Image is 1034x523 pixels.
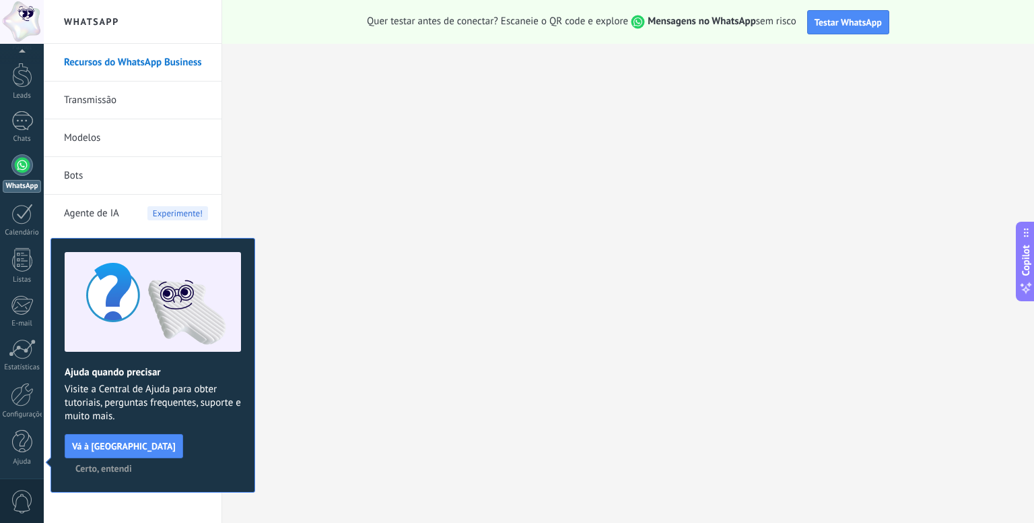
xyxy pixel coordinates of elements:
[75,464,132,473] span: Certo, entendi
[815,16,882,28] span: Testar WhatsApp
[69,458,138,479] button: Certo, entendi
[64,119,208,157] a: Modelos
[3,135,42,144] div: Chats
[3,458,42,466] div: Ajuda
[3,92,42,100] div: Leads
[65,383,241,423] span: Visite a Central de Ajuda para obter tutoriais, perguntas frequentes, suporte e muito mais.
[44,82,221,119] li: Transmissão
[1019,245,1033,276] span: Copilot
[367,15,796,29] span: Quer testar antes de conectar? Escaneie o QR code e explore sem risco
[3,363,42,372] div: Estatísticas
[44,157,221,195] li: Bots
[648,15,756,28] strong: Mensagens no WhatsApp
[64,195,208,233] a: Agente de IAExperimente!
[72,441,176,451] span: Vá à [GEOGRAPHIC_DATA]
[64,44,208,82] a: Recursos do WhatsApp Business
[3,276,42,284] div: Listas
[65,366,241,379] h2: Ajuda quando precisar
[147,206,208,220] span: Experimente!
[64,157,208,195] a: Bots
[44,119,221,157] li: Modelos
[3,228,42,237] div: Calendário
[3,180,41,193] div: WhatsApp
[3,410,42,419] div: Configurações
[64,195,119,233] span: Agente de IA
[64,82,208,119] a: Transmissão
[3,319,42,328] div: E-mail
[44,195,221,232] li: Agente de IA
[44,44,221,82] li: Recursos do WhatsApp Business
[807,10,889,34] button: Testar WhatsApp
[65,434,183,458] button: Vá à [GEOGRAPHIC_DATA]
